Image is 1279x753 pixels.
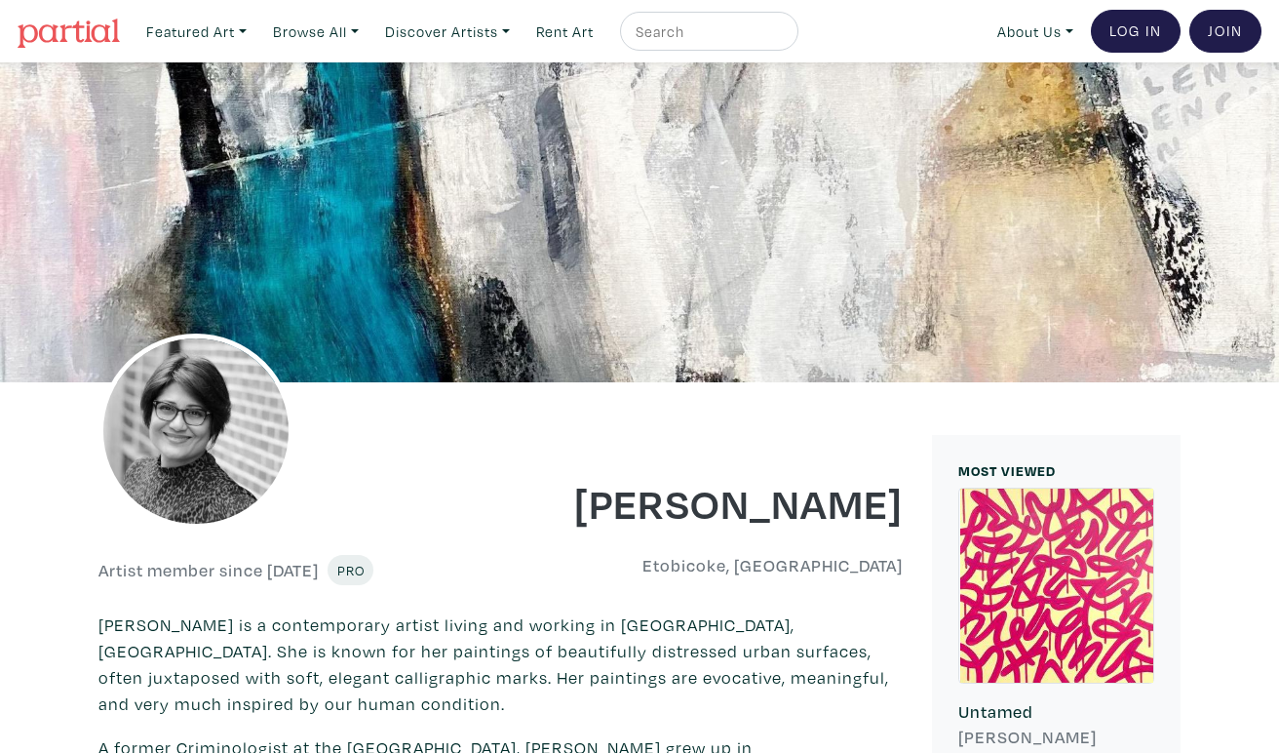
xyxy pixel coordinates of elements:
a: About Us [988,12,1082,52]
a: Join [1189,10,1261,53]
input: Search [634,20,780,44]
h6: [PERSON_NAME] [958,727,1154,748]
a: Discover Artists [376,12,519,52]
a: Browse All [264,12,368,52]
small: MOST VIEWED [958,461,1056,480]
img: phpThumb.php [98,334,293,529]
a: Featured Art [137,12,255,52]
h6: Artist member since [DATE] [98,560,319,581]
a: Log In [1091,10,1181,53]
h6: Etobicoke, [GEOGRAPHIC_DATA] [516,555,904,576]
p: [PERSON_NAME] is a contemporary artist living and working in [GEOGRAPHIC_DATA], [GEOGRAPHIC_DATA]... [98,612,903,717]
h1: [PERSON_NAME] [516,476,904,529]
span: Pro [336,561,365,579]
a: Rent Art [527,12,602,52]
h6: Untamed [958,701,1154,723]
